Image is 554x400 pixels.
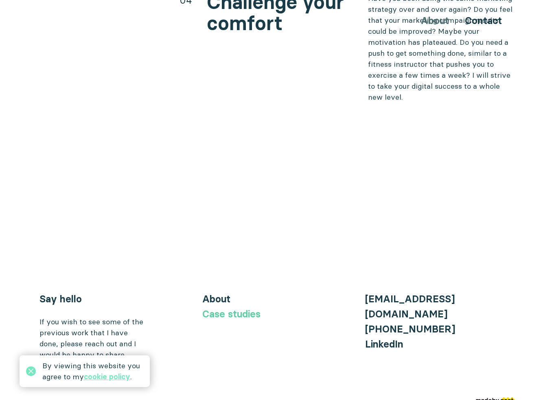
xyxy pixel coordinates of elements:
a: [PHONE_NUMBER] [365,323,455,335]
a: [EMAIL_ADDRESS][DOMAIN_NAME] [365,293,455,320]
div: By viewing this website you agree to my . [42,360,143,382]
a: Say hello [39,293,82,305]
a: cookie policy [84,372,130,381]
a: LinkedIn [365,338,403,350]
div: If you wish to see some of the previous work that I have done, please reach out and I would be ha... [39,316,145,360]
a: Contact [465,15,502,26]
a: About [202,293,230,305]
a: Case studies [202,308,261,320]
